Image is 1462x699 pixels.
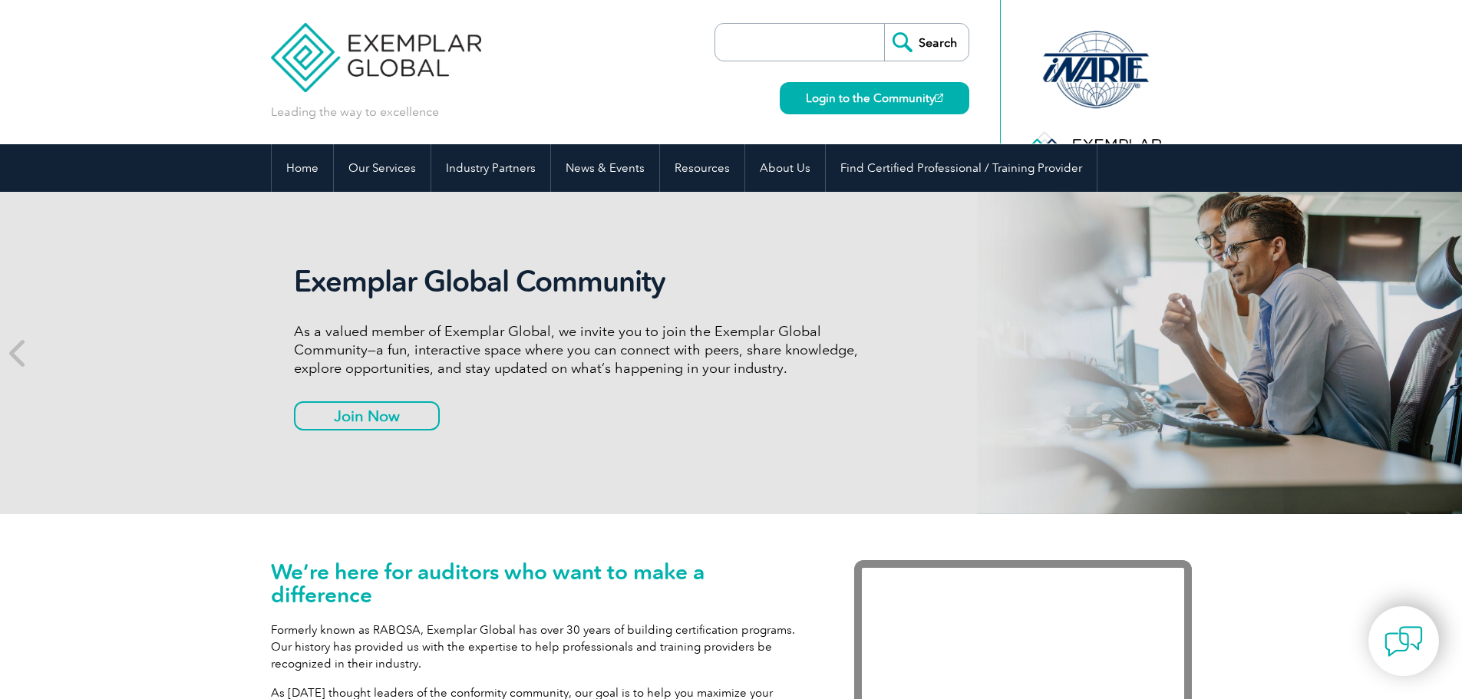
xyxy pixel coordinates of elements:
p: Leading the way to excellence [271,104,439,120]
a: Join Now [294,401,440,430]
a: Our Services [334,144,431,192]
a: Resources [660,144,744,192]
a: Home [272,144,333,192]
h2: Exemplar Global Community [294,264,870,299]
p: Formerly known as RABQSA, Exemplar Global has over 30 years of building certification programs. O... [271,622,808,672]
img: contact-chat.png [1384,622,1423,661]
a: Industry Partners [431,144,550,192]
a: News & Events [551,144,659,192]
a: Find Certified Professional / Training Provider [826,144,1097,192]
p: As a valued member of Exemplar Global, we invite you to join the Exemplar Global Community—a fun,... [294,322,870,378]
a: About Us [745,144,825,192]
h1: We’re here for auditors who want to make a difference [271,560,808,606]
a: Login to the Community [780,82,969,114]
img: open_square.png [935,94,943,102]
input: Search [884,24,969,61]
